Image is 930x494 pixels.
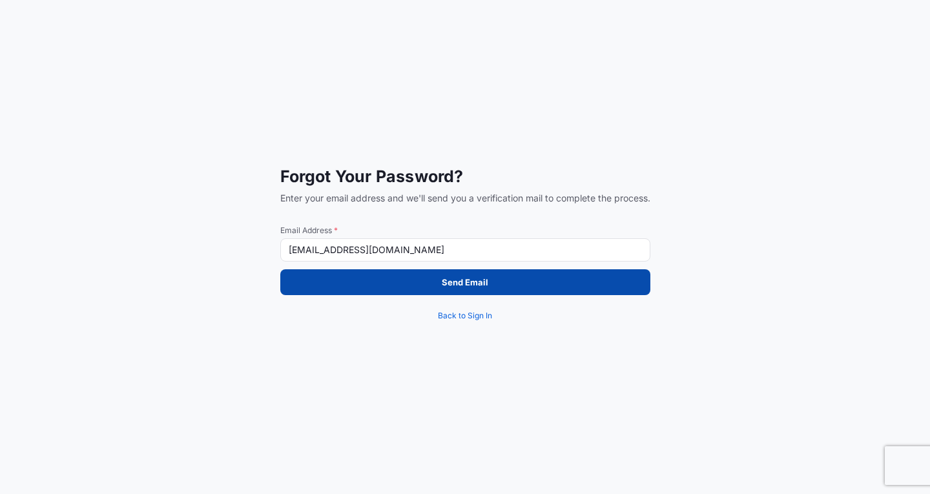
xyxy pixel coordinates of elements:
p: Send Email [442,276,488,289]
input: example@gmail.com [280,238,650,262]
span: Email Address [280,225,650,236]
button: Send Email [280,269,650,295]
span: Enter your email address and we'll send you a verification mail to complete the process. [280,192,650,205]
span: Back to Sign In [438,309,492,322]
a: Back to Sign In [280,303,650,329]
span: Forgot Your Password? [280,166,650,187]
